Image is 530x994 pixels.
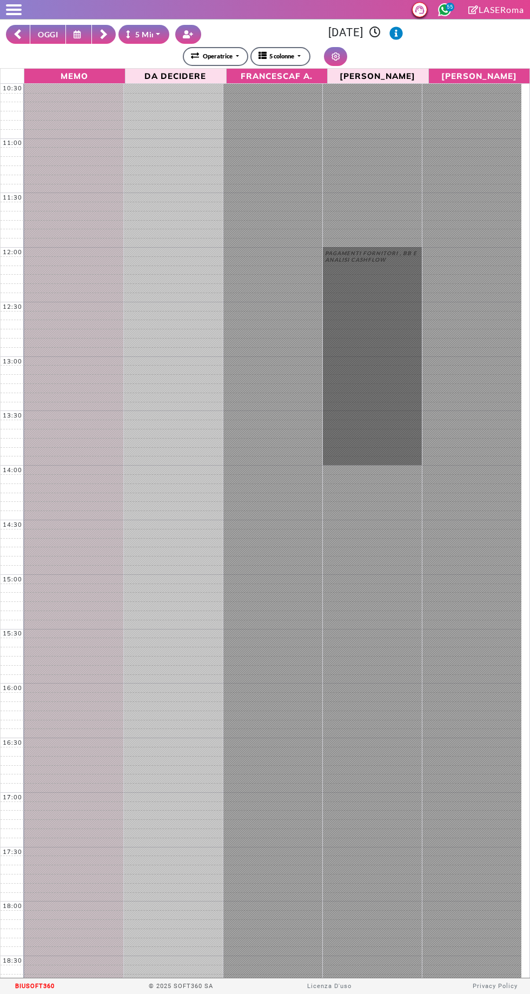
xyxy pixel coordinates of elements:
span: Memo [27,70,122,81]
span: 55 [446,3,454,11]
div: 17:30 [1,848,24,856]
div: 14:00 [1,466,24,474]
div: 18:30 [1,957,24,964]
button: Crea nuovo contatto rapido [175,25,201,44]
div: 18:00 [1,902,24,910]
div: 13:00 [1,357,24,365]
div: 11:30 [1,194,24,201]
div: 5 Minuti [126,29,166,40]
a: LASERoma [468,4,524,15]
span: [PERSON_NAME] [330,70,426,81]
a: Licenza D'uso [307,983,352,990]
span: FrancescaF A. [229,70,324,81]
h3: [DATE] [207,26,524,40]
span: [PERSON_NAME] [432,70,527,81]
div: 16:30 [1,739,24,746]
div: 16:00 [1,684,24,692]
div: 12:30 [1,303,24,310]
div: 10:30 [1,84,24,92]
div: 12:00 [1,248,24,256]
span: Da Decidere [128,70,223,81]
div: PAGAMENTI FORNITORI , BB E ANALISI CASHFLOW [326,250,419,266]
div: 13:30 [1,412,24,419]
div: 15:30 [1,629,24,637]
a: Privacy Policy [473,983,518,990]
div: 14:30 [1,521,24,528]
div: 15:00 [1,575,24,583]
div: 11:00 [1,139,24,147]
i: Clicca per andare alla pagina di firma [468,5,479,14]
button: OGGI [30,25,66,44]
div: 17:00 [1,793,24,801]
